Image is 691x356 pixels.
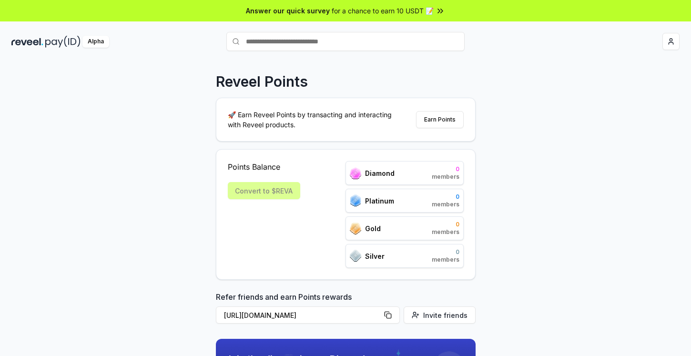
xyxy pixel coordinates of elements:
span: 0 [432,221,459,228]
div: Alpha [82,36,109,48]
span: 0 [432,248,459,256]
span: Gold [365,224,381,234]
span: members [432,256,459,264]
img: ranks_icon [350,194,361,207]
img: ranks_icon [350,167,361,179]
div: Refer friends and earn Points rewards [216,291,476,327]
span: Diamond [365,168,395,178]
button: Earn Points [416,111,464,128]
span: for a chance to earn 10 USDT 📝 [332,6,434,16]
span: members [432,173,459,181]
span: 0 [432,165,459,173]
img: reveel_dark [11,36,43,48]
button: [URL][DOMAIN_NAME] [216,306,400,324]
p: 🚀 Earn Reveel Points by transacting and interacting with Reveel products. [228,110,399,130]
span: 0 [432,193,459,201]
span: Invite friends [423,310,467,320]
span: Points Balance [228,161,300,173]
span: members [432,228,459,236]
p: Reveel Points [216,73,308,90]
span: Platinum [365,196,394,206]
span: Silver [365,251,385,261]
img: ranks_icon [350,223,361,234]
img: ranks_icon [350,250,361,262]
img: pay_id [45,36,81,48]
button: Invite friends [404,306,476,324]
span: Answer our quick survey [246,6,330,16]
span: members [432,201,459,208]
